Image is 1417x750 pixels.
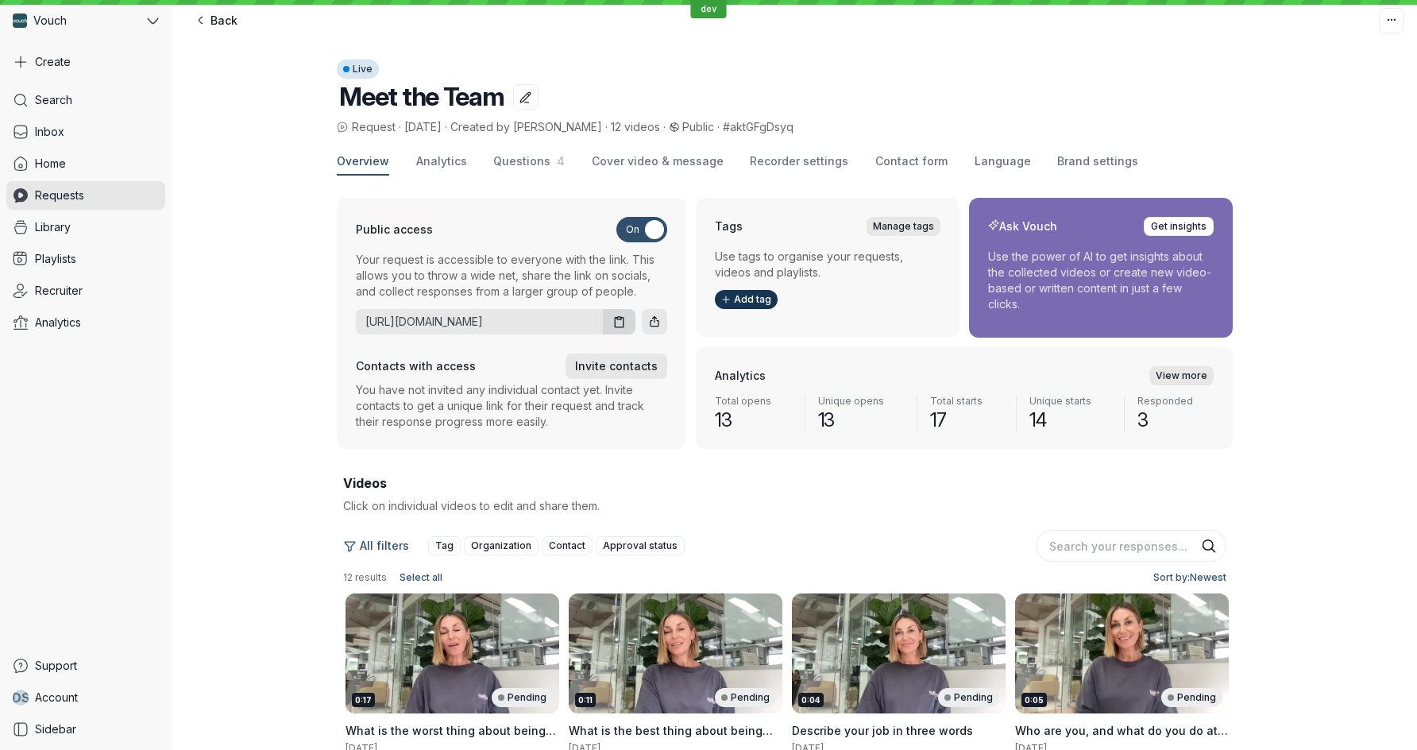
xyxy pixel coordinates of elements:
[35,690,78,706] span: Account
[1137,395,1214,408] span: Responded
[400,570,442,586] span: Select all
[513,84,539,110] button: Edit title
[35,156,66,172] span: Home
[549,538,585,554] span: Contact
[343,533,419,559] button: All filters
[975,153,1031,169] span: Language
[626,217,639,242] span: On
[6,651,165,680] a: Support
[6,6,165,35] button: Vouch avatarVouch
[493,154,550,168] span: Questions
[442,119,450,135] span: ·
[6,245,165,273] a: Playlists
[6,86,165,114] a: Search
[715,408,792,433] span: 13
[603,309,635,334] button: Copy URL
[875,153,948,169] span: Contact form
[35,92,72,108] span: Search
[343,474,1226,492] h2: Videos
[35,721,76,737] span: Sidebar
[1149,366,1214,385] a: View more
[346,723,559,739] h3: What is the worst thing about being part of the Zantic Team
[435,538,454,554] span: Tag
[867,217,940,236] a: Manage tags
[1029,408,1112,433] span: 14
[356,358,476,374] h3: Contacts with access
[6,213,165,242] a: Library
[450,120,602,133] span: Created by [PERSON_NAME]
[35,124,64,140] span: Inbox
[35,251,76,267] span: Playlists
[723,120,793,133] span: #aktGFgDsyq
[715,688,776,707] div: Pending
[6,683,165,712] a: DSAccount
[592,153,724,169] span: Cover video & message
[602,119,611,135] span: ·
[416,153,467,169] span: Analytics
[792,724,973,737] span: Describe your job in three words
[360,538,409,554] span: All filters
[6,149,165,178] a: Home
[35,315,81,331] span: Analytics
[343,498,775,514] p: Click on individual videos to edit and share them.
[352,693,375,707] div: 0:17
[818,395,905,408] span: Unique opens
[396,119,404,135] span: ·
[356,382,667,430] p: You have not invited any individual contact yet. Invite contacts to get a unique link for their r...
[21,690,30,706] span: S
[6,181,165,210] a: Requests
[33,13,67,29] span: Vouch
[471,538,531,554] span: Organization
[1015,723,1229,739] h3: Who are you, and what do you do at Zantic?
[542,536,593,555] button: Contact
[339,81,504,112] span: Meet the Team
[35,219,71,235] span: Library
[660,119,669,135] span: ·
[356,252,667,300] p: Your request is accessible to everyone with the link. This allows you to throw a wide net, share ...
[210,13,237,29] span: Back
[715,395,792,408] span: Total opens
[818,408,905,433] span: 13
[35,187,84,203] span: Requests
[750,153,848,169] span: Recorder settings
[715,218,743,234] h2: Tags
[569,723,782,739] h3: What is the best thing about being part of the Zantic Team
[184,8,247,33] a: Back
[35,658,77,674] span: Support
[6,118,165,146] a: Inbox
[464,536,539,555] button: Organization
[337,119,396,135] span: Request
[6,276,165,305] a: Recruiter
[1153,570,1226,586] span: Sort by: Newest
[715,368,766,384] h2: Analytics
[930,408,1003,433] span: 17
[356,314,597,330] a: [URL][DOMAIN_NAME]
[6,6,144,35] div: Vouch
[13,14,27,28] img: Vouch avatar
[930,395,1003,408] span: Total starts
[12,690,21,706] span: D
[343,571,387,584] span: 12 results
[428,536,461,555] button: Tag
[356,222,433,238] h3: Public access
[337,153,389,169] span: Overview
[1029,395,1112,408] span: Unique starts
[715,249,940,280] p: Use tags to organise your requests, videos and playlists.
[1021,693,1047,707] div: 0:05
[1201,539,1217,555] button: Search
[1137,408,1214,433] span: 3
[1156,368,1207,384] span: View more
[492,688,553,707] div: Pending
[603,538,678,554] span: Approval status
[798,693,824,707] div: 0:04
[715,290,778,309] button: Add tag
[566,354,667,379] button: Invite contacts
[988,218,1057,234] h2: Ask Vouch
[393,568,449,587] button: Select all
[35,54,71,70] span: Create
[642,309,667,334] button: Share
[988,249,1214,312] p: Use the power of AI to get insights about the collected videos or create new video-based or writt...
[714,119,723,135] span: ·
[938,688,999,707] div: Pending
[575,693,596,707] div: 0:11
